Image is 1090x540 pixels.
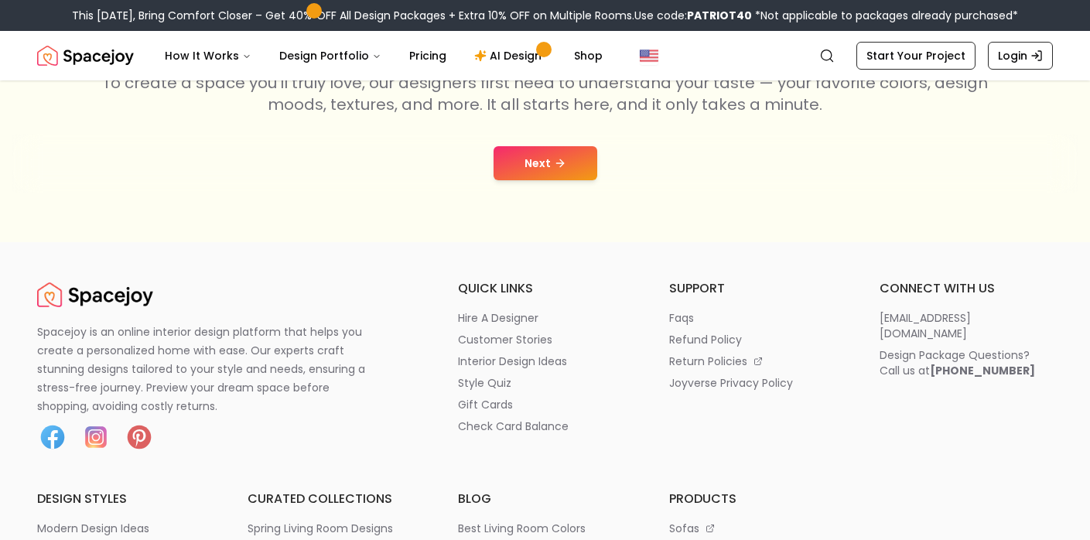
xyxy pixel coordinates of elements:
a: gift cards [458,397,631,412]
a: check card balance [458,419,631,434]
h6: quick links [458,279,631,298]
b: PATRIOT40 [687,8,752,23]
img: Spacejoy Logo [37,279,153,310]
p: return policies [669,354,747,369]
p: hire a designer [458,310,538,326]
a: sofas [669,521,842,536]
a: interior design ideas [458,354,631,369]
h6: products [669,490,842,508]
a: Spacejoy [37,279,153,310]
p: customer stories [458,332,552,347]
button: How It Works [152,40,264,71]
p: style quiz [458,375,511,391]
a: customer stories [458,332,631,347]
nav: Global [37,31,1053,80]
span: Use code: [634,8,752,23]
h6: design styles [37,490,210,508]
p: Spacejoy is an online interior design platform that helps you create a personalized home with eas... [37,323,384,415]
span: *Not applicable to packages already purchased* [752,8,1018,23]
h6: connect with us [880,279,1053,298]
h6: curated collections [248,490,421,508]
p: best living room colors [458,521,586,536]
a: hire a designer [458,310,631,326]
h6: support [669,279,842,298]
a: [EMAIL_ADDRESS][DOMAIN_NAME] [880,310,1053,341]
a: Pricing [397,40,459,71]
img: Spacejoy Logo [37,40,134,71]
a: refund policy [669,332,842,347]
h6: blog [458,490,631,508]
a: faqs [669,310,842,326]
p: check card balance [458,419,569,434]
a: Spacejoy [37,40,134,71]
p: sofas [669,521,699,536]
p: refund policy [669,332,742,347]
a: joyverse privacy policy [669,375,842,391]
p: To create a space you'll truly love, our designers first need to understand your taste — your fav... [100,72,991,115]
img: Pinterest icon [124,422,155,453]
p: gift cards [458,397,513,412]
a: spring living room designs [248,521,421,536]
img: United States [640,46,658,65]
p: joyverse privacy policy [669,375,793,391]
a: AI Design [462,40,559,71]
a: Login [988,42,1053,70]
button: Next [494,146,597,180]
p: spring living room designs [248,521,393,536]
a: style quiz [458,375,631,391]
p: interior design ideas [458,354,567,369]
p: modern design ideas [37,521,149,536]
a: Shop [562,40,615,71]
a: best living room colors [458,521,631,536]
img: Instagram icon [80,422,111,453]
img: Facebook icon [37,422,68,453]
a: Design Package Questions?Call us at[PHONE_NUMBER] [880,347,1053,378]
a: modern design ideas [37,521,210,536]
nav: Main [152,40,615,71]
a: return policies [669,354,842,369]
div: This [DATE], Bring Comfort Closer – Get 40% OFF All Design Packages + Extra 10% OFF on Multiple R... [72,8,1018,23]
button: Design Portfolio [267,40,394,71]
p: faqs [669,310,694,326]
div: Design Package Questions? Call us at [880,347,1035,378]
a: Start Your Project [856,42,976,70]
b: [PHONE_NUMBER] [930,363,1035,378]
